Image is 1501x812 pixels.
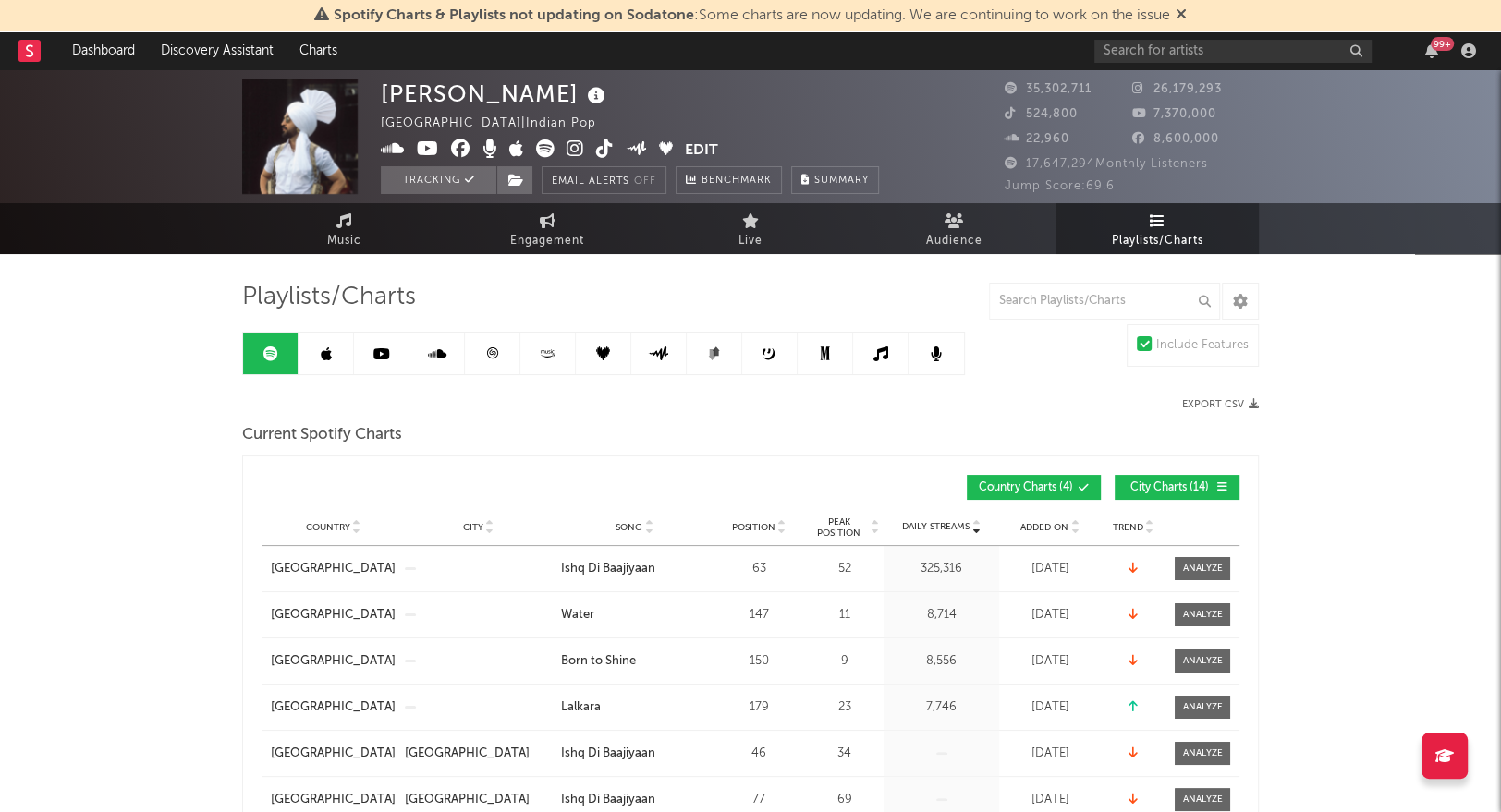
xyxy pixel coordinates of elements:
[926,230,982,252] span: Audience
[1127,482,1212,493] span: City Charts ( 14 )
[979,482,1073,493] span: Country Charts ( 4 )
[542,166,666,194] button: Email AlertsOff
[717,606,800,624] div: 147
[381,79,610,109] div: [PERSON_NAME]
[810,791,879,809] div: 69
[1005,133,1069,145] span: 22,960
[810,560,879,578] div: 52
[271,560,396,578] a: [GEOGRAPHIC_DATA]
[1132,133,1219,145] span: 8,600,000
[1431,37,1454,51] div: 99 +
[334,8,694,23] span: Spotify Charts & Playlists not updating on Sodatone
[561,791,708,809] a: Ishq Di Baajiyaan
[616,522,642,533] span: Song
[1056,203,1259,254] a: Playlists/Charts
[649,203,852,254] a: Live
[810,745,879,763] div: 34
[1094,40,1372,63] input: Search for artists
[810,606,879,624] div: 11
[381,166,496,194] button: Tracking
[1156,334,1249,357] div: Include Features
[717,698,800,717] div: 179
[561,698,708,717] a: Lalkara
[561,606,708,624] a: Water
[561,606,594,624] div: Water
[1004,560,1096,578] div: [DATE]
[1004,791,1096,809] div: [DATE]
[1176,8,1187,23] span: Dismiss
[702,170,772,192] span: Benchmark
[334,8,1170,23] span: : Some charts are now updating. We are continuing to work on the issue
[148,32,287,69] a: Discovery Assistant
[561,652,708,671] a: Born to Shine
[271,745,396,763] a: [GEOGRAPHIC_DATA]
[59,32,148,69] a: Dashboard
[791,166,879,194] button: Summary
[634,176,656,187] em: Off
[405,791,530,809] div: [GEOGRAPHIC_DATA]
[1004,652,1096,671] div: [DATE]
[676,166,782,194] a: Benchmark
[888,698,995,717] div: 7,746
[738,230,763,252] span: Live
[271,606,396,624] a: [GEOGRAPHIC_DATA]
[717,791,800,809] div: 77
[1004,745,1096,763] div: [DATE]
[1005,83,1092,95] span: 35,302,711
[717,652,800,671] div: 150
[287,32,350,69] a: Charts
[717,745,800,763] div: 46
[561,791,655,809] div: Ishq Di Baajiyaan
[810,516,868,539] span: Peak Position
[271,652,396,671] a: [GEOGRAPHIC_DATA]
[888,560,995,578] div: 325,316
[561,698,601,717] div: Lalkara
[445,203,649,254] a: Engagement
[1182,399,1259,410] button: Export CSV
[888,606,995,624] div: 8,714
[1005,180,1115,192] span: Jump Score: 69.6
[685,139,718,163] button: Edit
[1004,606,1096,624] div: [DATE]
[561,745,708,763] a: Ishq Di Baajiyaan
[1132,83,1222,95] span: 26,179,293
[1005,158,1208,170] span: 17,647,294 Monthly Listeners
[810,698,879,717] div: 23
[1020,522,1068,533] span: Added On
[242,203,445,254] a: Music
[242,286,416,309] span: Playlists/Charts
[1132,108,1216,120] span: 7,370,000
[717,560,800,578] div: 63
[888,652,995,671] div: 8,556
[1005,108,1078,120] span: 524,800
[561,652,636,671] div: Born to Shine
[271,698,396,717] a: [GEOGRAPHIC_DATA]
[510,230,584,252] span: Engagement
[1112,230,1203,252] span: Playlists/Charts
[381,113,617,135] div: [GEOGRAPHIC_DATA] | Indian Pop
[989,283,1220,320] input: Search Playlists/Charts
[810,652,879,671] div: 9
[1115,475,1239,500] button: City Charts(14)
[814,176,869,186] span: Summary
[1004,698,1096,717] div: [DATE]
[561,560,655,578] div: Ishq Di Baajiyaan
[852,203,1056,254] a: Audience
[405,791,552,809] a: [GEOGRAPHIC_DATA]
[306,522,350,533] span: Country
[327,230,361,252] span: Music
[463,522,483,533] span: City
[561,745,655,763] div: Ishq Di Baajiyaan
[561,560,708,578] a: Ishq Di Baajiyaan
[902,520,970,534] span: Daily Streams
[405,745,552,763] a: [GEOGRAPHIC_DATA]
[271,791,396,809] a: [GEOGRAPHIC_DATA]
[732,522,775,533] span: Position
[1425,43,1438,58] button: 99+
